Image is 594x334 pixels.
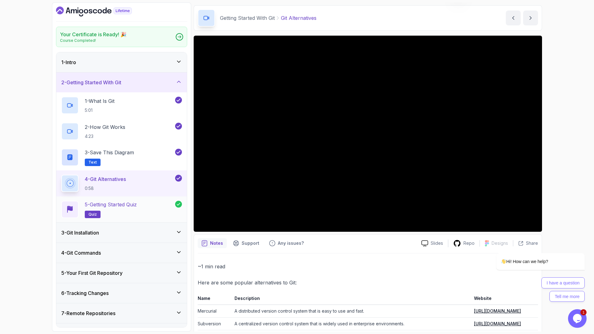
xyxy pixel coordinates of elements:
td: Subversion [198,318,232,330]
th: Name [198,294,232,305]
span: quiz [88,212,97,217]
iframe: chat widget [476,177,588,306]
p: 4 - Git Alternatives [85,175,126,183]
button: 4-Git Alternatives0:58 [61,175,182,192]
button: 2-How Git Works4:23 [61,123,182,140]
button: 4-Git Commands [56,243,187,263]
button: Feedback button [265,238,308,248]
h3: 2 - Getting Started With Git [61,79,121,86]
button: 1-What Is Git5:01 [61,97,182,114]
button: 1-Intro [56,52,187,72]
p: 0:58 [85,185,126,191]
button: previous content [506,11,521,25]
th: Website [471,294,538,305]
p: 5:01 [85,107,114,113]
h3: 5 - Your First Git Repository [61,269,123,277]
button: 5-Getting Started Quizquiz [61,201,182,218]
p: 2 - How Git Works [85,123,125,131]
p: Course Completed! [60,38,127,43]
a: Repo [448,240,480,247]
button: 6-Tracking Changes [56,283,187,303]
h3: 7 - Remote Repositories [61,310,115,317]
button: 3-Git Installation [56,223,187,243]
a: [URL][DOMAIN_NAME] [474,321,521,326]
p: Here are some popular alternatives to Git: [198,278,538,287]
h2: Your Certificate is Ready! 🎉 [60,31,127,38]
p: Slides [431,240,443,246]
p: Getting Started With Git [220,14,275,22]
p: Git Alternatives [281,14,316,22]
a: Dashboard [56,7,146,16]
button: notes button [198,238,227,248]
h3: 3 - Git Installation [61,229,99,236]
button: Support button [229,238,263,248]
p: ~1 min read [198,262,538,271]
iframe: 3 - Git Alternatives [194,36,542,232]
h3: 6 - Tracking Changes [61,289,109,297]
a: [URL][DOMAIN_NAME] [474,308,521,314]
iframe: chat widget [568,309,588,328]
p: Repo [463,240,475,246]
td: A centralized version control system that is widely used in enterprise environments. [232,318,471,330]
p: 4:23 [85,133,125,139]
a: Your Certificate is Ready! 🎉Course Completed! [56,27,187,47]
button: 2-Getting Started With Git [56,73,187,92]
th: Description [232,294,471,305]
h3: 1 - Intro [61,59,76,66]
td: A distributed version control system that is easy to use and fast. [232,305,471,318]
p: 5 - Getting Started Quiz [85,201,137,208]
p: Notes [210,240,223,246]
button: 5-Your First Git Repository [56,263,187,283]
td: Mercurial [198,305,232,318]
p: 1 - What Is Git [85,97,114,105]
h3: 4 - Git Commands [61,249,101,257]
button: 7-Remote Repositories [56,303,187,323]
p: 3 - Save this diagram [85,149,134,156]
button: next content [523,11,538,25]
a: Slides [416,240,448,247]
button: 3-Save this diagramText [61,149,182,166]
p: Any issues? [278,240,304,246]
span: Text [88,160,97,165]
p: Support [242,240,259,246]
